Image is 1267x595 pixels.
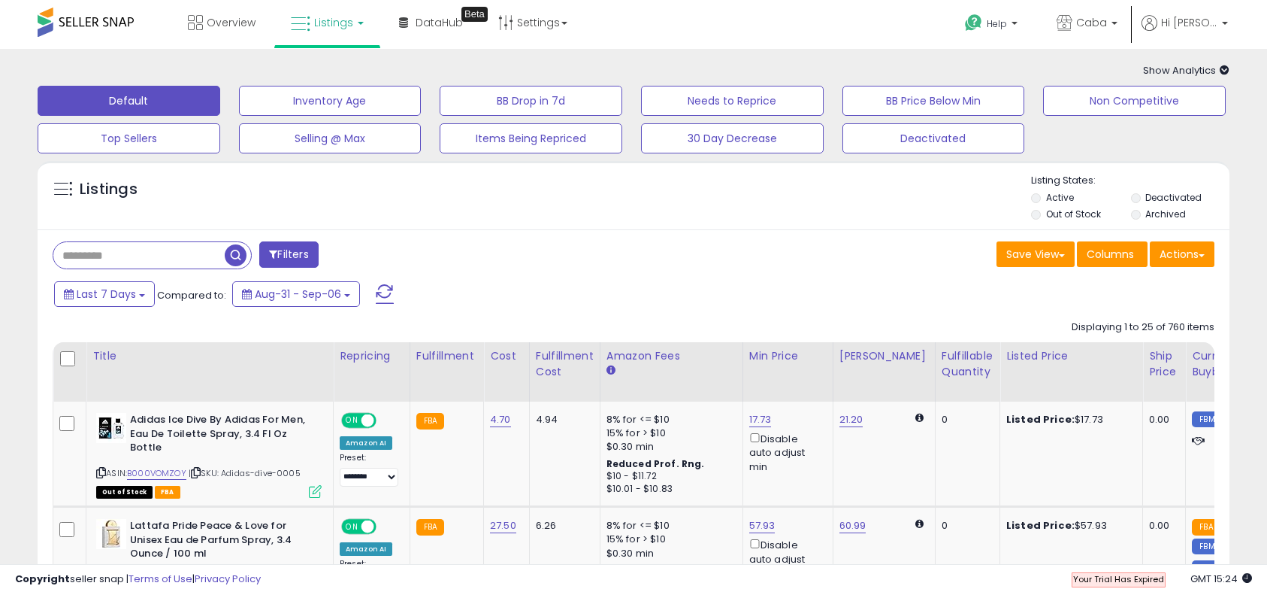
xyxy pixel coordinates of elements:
[314,15,353,30] span: Listings
[1149,348,1179,380] div: Ship Price
[96,486,153,499] span: All listings that are currently out of stock and unavailable for purchase on Amazon
[1006,348,1136,364] div: Listed Price
[189,467,301,479] span: | SKU: Adidas-dive-0005
[374,521,398,533] span: OFF
[749,348,827,364] div: Min Price
[490,412,511,427] a: 4.70
[606,364,615,378] small: Amazon Fees.
[953,2,1033,49] a: Help
[606,413,731,427] div: 8% for <= $10
[374,414,398,427] span: OFF
[239,86,422,116] button: Inventory Age
[839,518,866,533] a: 60.99
[606,427,731,440] div: 15% for > $10
[1006,519,1131,533] div: $57.93
[996,241,1075,267] button: Save View
[842,123,1025,153] button: Deactivated
[416,348,477,364] div: Fulfillment
[749,412,772,427] a: 17.73
[606,519,731,533] div: 8% for <= $10
[1043,86,1226,116] button: Non Competitive
[80,179,138,200] h5: Listings
[1073,573,1164,585] span: Your Trial Has Expired
[1031,174,1229,188] p: Listing States:
[1143,63,1229,77] span: Show Analytics
[155,486,180,499] span: FBA
[340,348,404,364] div: Repricing
[1150,241,1214,267] button: Actions
[129,572,192,586] a: Terms of Use
[842,86,1025,116] button: BB Price Below Min
[1142,15,1228,49] a: Hi [PERSON_NAME]
[1046,208,1101,220] label: Out of Stock
[641,86,824,116] button: Needs to Reprice
[259,241,318,268] button: Filters
[1192,539,1221,554] small: FBM
[255,287,341,302] span: Aug-31 - Sep-06
[416,413,444,430] small: FBA
[440,86,622,116] button: BB Drop in 7d
[606,533,731,546] div: 15% for > $10
[15,572,261,587] div: seller snap | |
[606,348,736,364] div: Amazon Fees
[1072,320,1214,335] div: Displaying 1 to 25 of 760 items
[839,348,929,364] div: [PERSON_NAME]
[606,457,705,470] b: Reduced Prof. Rng.
[490,348,523,364] div: Cost
[964,14,983,32] i: Get Help
[1006,518,1075,533] b: Listed Price:
[130,413,313,459] b: Adidas Ice Dive By Adidas For Men, Eau De Toilette Spray, 3.4 Fl Oz Bottle
[490,518,516,533] a: 27.50
[340,542,392,556] div: Amazon AI
[1076,15,1107,30] span: Caba
[343,521,361,533] span: ON
[440,123,622,153] button: Items Being Repriced
[96,413,322,496] div: ASIN:
[343,414,361,427] span: ON
[15,572,70,586] strong: Copyright
[536,348,594,380] div: Fulfillment Cost
[416,15,463,30] span: DataHub
[38,123,220,153] button: Top Sellers
[157,288,226,302] span: Compared to:
[1192,411,1221,427] small: FBM
[749,536,821,580] div: Disable auto adjust min
[77,287,136,302] span: Last 7 Days
[38,86,220,116] button: Default
[987,17,1007,30] span: Help
[536,519,588,533] div: 6.26
[641,123,824,153] button: 30 Day Decrease
[942,413,988,427] div: 0
[239,123,422,153] button: Selling @ Max
[606,470,731,483] div: $10 - $11.72
[207,15,256,30] span: Overview
[1149,519,1174,533] div: 0.00
[1087,247,1134,262] span: Columns
[1145,191,1202,204] label: Deactivated
[749,518,776,533] a: 57.93
[461,7,488,22] div: Tooltip anchor
[54,281,155,307] button: Last 7 Days
[1190,572,1252,586] span: 2025-09-14 15:24 GMT
[416,519,444,536] small: FBA
[942,348,993,380] div: Fulfillable Quantity
[340,436,392,450] div: Amazon AI
[606,483,731,496] div: $10.01 - $10.83
[606,440,731,454] div: $0.30 min
[839,412,863,427] a: 21.20
[232,281,360,307] button: Aug-31 - Sep-06
[749,430,821,474] div: Disable auto adjust min
[92,348,327,364] div: Title
[130,519,313,565] b: Lattafa Pride Peace & Love for Unisex Eau de Parfum Spray, 3.4 Ounce / 100 ml
[340,453,398,487] div: Preset:
[1145,208,1186,220] label: Archived
[1149,413,1174,427] div: 0.00
[942,519,988,533] div: 0
[1006,413,1131,427] div: $17.73
[536,413,588,427] div: 4.94
[1192,519,1220,536] small: FBA
[1077,241,1148,267] button: Columns
[195,572,261,586] a: Privacy Policy
[606,547,731,560] div: $0.30 min
[96,413,126,443] img: 51l1Su2PgTL._SL40_.jpg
